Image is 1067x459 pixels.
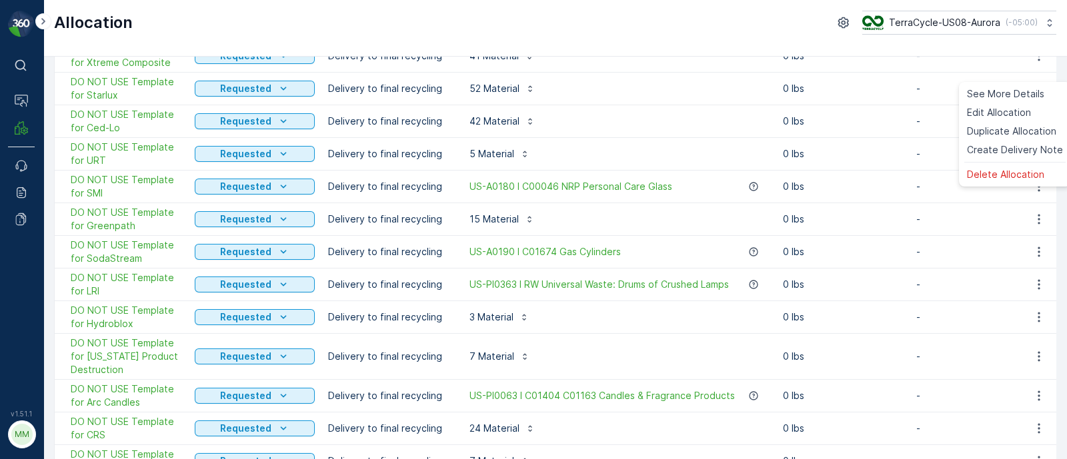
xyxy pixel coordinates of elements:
[220,147,271,161] p: Requested
[328,422,448,435] p: Delivery to final recycling
[328,350,448,363] p: Delivery to final recycling
[469,115,519,128] p: 42 Material
[783,310,903,324] p: 0 lbs
[195,211,315,227] button: Requested
[469,422,519,435] p: 24 Material
[195,244,315,260] button: Requested
[71,336,181,376] span: DO NOT USE Template for [US_STATE] Product Destruction
[220,278,271,291] p: Requested
[8,410,35,418] span: v 1.51.1
[195,388,315,404] button: Requested
[916,278,1036,291] p: -
[195,113,315,129] button: Requested
[195,420,315,436] button: Requested
[8,420,35,448] button: MM
[328,389,448,402] p: Delivery to final recycling
[71,336,181,376] a: DO NOT USE Template for Arizona Product Destruction
[783,422,903,435] p: 0 lbs
[328,147,448,161] p: Delivery to final recycling
[916,350,1036,363] p: -
[783,389,903,402] p: 0 lbs
[195,309,315,325] button: Requested
[54,12,133,33] p: Allocation
[469,245,621,258] a: US-A0190 I C01674 Gas Cylinders
[11,424,33,445] div: MM
[967,106,1031,119] span: Edit Allocation
[328,115,448,128] p: Delivery to final recycling
[195,276,315,292] button: Requested
[469,82,519,95] p: 52 Material
[71,238,181,265] a: DO NOT USE Template for SodaStream
[967,143,1063,157] span: Create Delivery Note
[461,111,544,132] button: 42 Material
[220,82,271,95] p: Requested
[220,245,271,258] p: Requested
[71,382,181,409] span: DO NOT USE Template for Arc Candles
[469,389,735,402] a: US-PI0063 I C01404 C01163 Candles & Fragrance Products
[916,147,1036,161] p: -
[783,82,903,95] p: 0 lbs
[916,245,1036,258] p: -
[71,415,181,442] a: DO NOT USE Template for CRS
[783,350,903,363] p: 0 lbs
[967,87,1044,101] span: See More Details
[71,173,181,200] a: DO NOT USE Template for SMI
[461,143,538,165] button: 5 Material
[967,125,1056,138] span: Duplicate Allocation
[862,11,1056,35] button: TerraCycle-US08-Aurora(-05:00)
[328,278,448,291] p: Delivery to final recycling
[220,422,271,435] p: Requested
[469,180,672,193] a: US-A0180 I C00046 NRP Personal Care Glass
[328,213,448,226] p: Delivery to final recycling
[461,78,544,99] button: 52 Material
[328,180,448,193] p: Delivery to final recycling
[916,82,1036,95] p: -
[71,206,181,232] a: DO NOT USE Template for Greenpath
[8,11,35,37] img: logo
[328,310,448,324] p: Delivery to final recycling
[71,304,181,330] a: DO NOT USE Template for Hydroblox
[328,245,448,258] p: Delivery to final recycling
[195,81,315,97] button: Requested
[469,147,514,161] p: 5 Material
[71,75,181,102] a: DO NOT USE Template for Starlux
[1006,17,1038,28] p: ( -05:00 )
[220,213,271,226] p: Requested
[916,115,1036,128] p: -
[783,213,903,226] p: 0 lbs
[220,350,271,363] p: Requested
[783,115,903,128] p: 0 lbs
[783,278,903,291] p: 0 lbs
[220,115,271,128] p: Requested
[195,348,315,364] button: Requested
[195,146,315,162] button: Requested
[783,180,903,193] p: 0 lbs
[469,278,729,291] a: US-PI0363 I RW Universal Waste: Drums of Crushed Lamps
[889,16,1000,29] p: TerraCycle-US08-Aurora
[967,168,1044,181] span: Delete Allocation
[469,213,519,226] p: 15 Material
[461,209,543,230] button: 15 Material
[71,141,181,167] a: DO NOT USE Template for URT
[71,108,181,135] a: DO NOT USE Template for Ced-Lo
[916,213,1036,226] p: -
[469,310,513,324] p: 3 Material
[783,245,903,258] p: 0 lbs
[469,350,514,363] p: 7 Material
[916,310,1036,324] p: -
[461,418,544,439] button: 24 Material
[71,271,181,298] a: DO NOT USE Template for LRI
[916,422,1036,435] p: -
[220,310,271,324] p: Requested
